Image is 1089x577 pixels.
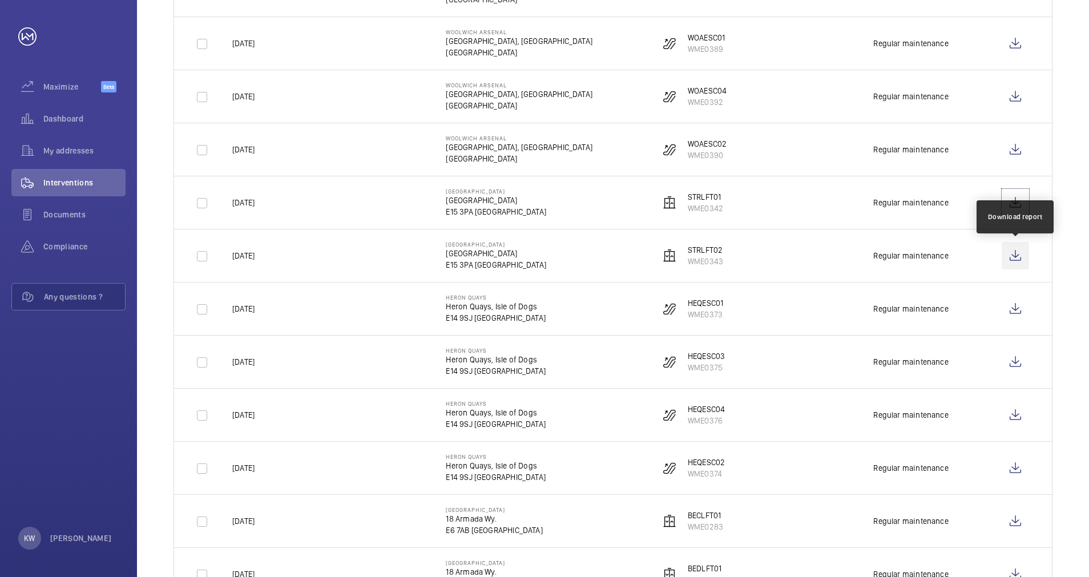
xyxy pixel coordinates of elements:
p: E15 3PA [GEOGRAPHIC_DATA] [446,259,546,271]
p: Heron Quays [446,400,546,407]
p: [GEOGRAPHIC_DATA] [446,559,542,566]
p: [DATE] [232,250,255,261]
p: [DATE] [232,409,255,421]
span: My addresses [43,145,126,156]
p: [GEOGRAPHIC_DATA] [446,188,546,195]
p: WOAESC04 [688,85,727,96]
p: WME0342 [688,203,723,214]
p: Heron Quays, Isle of Dogs [446,354,546,365]
p: E14 9SJ [GEOGRAPHIC_DATA] [446,471,546,483]
div: Regular maintenance [873,91,948,102]
img: escalator.svg [663,461,676,475]
img: escalator.svg [663,143,676,156]
p: WME0343 [688,256,723,267]
p: [GEOGRAPHIC_DATA], [GEOGRAPHIC_DATA] [446,142,592,153]
img: escalator.svg [663,90,676,103]
div: Regular maintenance [873,515,948,527]
p: KW [24,532,35,544]
img: escalator.svg [663,37,676,50]
p: HEQESC03 [688,350,725,362]
p: Heron Quays [446,347,546,354]
span: Compliance [43,241,126,252]
p: [DATE] [232,197,255,208]
span: Beta [101,81,116,92]
p: WME0375 [688,362,725,373]
p: WME0392 [688,96,727,108]
div: Regular maintenance [873,250,948,261]
p: WME0373 [688,309,723,320]
p: WME0390 [688,150,727,161]
p: HEQESC01 [688,297,723,309]
p: E14 9SJ [GEOGRAPHIC_DATA] [446,365,546,377]
p: WME0389 [688,43,725,55]
p: [GEOGRAPHIC_DATA] [446,47,592,58]
img: escalator.svg [663,302,676,316]
p: [DATE] [232,91,255,102]
div: Regular maintenance [873,197,948,208]
div: Regular maintenance [873,303,948,314]
span: Documents [43,209,126,220]
p: HEQESC02 [688,457,725,468]
span: Dashboard [43,113,126,124]
p: STRLFT01 [688,191,723,203]
img: escalator.svg [663,408,676,422]
p: HEQESC04 [688,404,725,415]
span: Any questions ? [44,291,125,302]
div: Regular maintenance [873,356,948,368]
img: elevator.svg [663,196,676,209]
p: WME0283 [688,521,723,532]
p: Heron Quays, Isle of Dogs [446,460,546,471]
p: [GEOGRAPHIC_DATA], [GEOGRAPHIC_DATA] [446,35,592,47]
p: E14 9SJ [GEOGRAPHIC_DATA] [446,312,546,324]
div: Regular maintenance [873,144,948,155]
p: Woolwich Arsenal [446,29,592,35]
div: Regular maintenance [873,409,948,421]
p: [DATE] [232,515,255,527]
div: Regular maintenance [873,38,948,49]
p: [DATE] [232,144,255,155]
p: WOAESC01 [688,32,725,43]
p: [DATE] [232,356,255,368]
p: E6 7AB [GEOGRAPHIC_DATA] [446,524,542,536]
span: Interventions [43,177,126,188]
p: WME0376 [688,415,725,426]
p: E15 3PA [GEOGRAPHIC_DATA] [446,206,546,217]
p: [GEOGRAPHIC_DATA] [446,248,546,259]
p: [DATE] [232,303,255,314]
p: [DATE] [232,462,255,474]
p: [GEOGRAPHIC_DATA] [446,153,592,164]
p: [GEOGRAPHIC_DATA] [446,241,546,248]
p: WME0374 [688,468,725,479]
p: [PERSON_NAME] [50,532,112,544]
p: E14 9SJ [GEOGRAPHIC_DATA] [446,418,546,430]
img: elevator.svg [663,249,676,263]
img: escalator.svg [663,355,676,369]
div: Regular maintenance [873,462,948,474]
p: Heron Quays [446,294,546,301]
p: Heron Quays [446,453,546,460]
p: Woolwich Arsenal [446,82,592,88]
p: [GEOGRAPHIC_DATA] [446,100,592,111]
p: Heron Quays, Isle of Dogs [446,407,546,418]
p: 18 Armada Wy. [446,513,542,524]
p: BEDLFT01 [688,563,723,574]
img: elevator.svg [663,514,676,528]
p: WOAESC02 [688,138,727,150]
p: BECLFT01 [688,510,723,521]
span: Maximize [43,81,101,92]
p: Woolwich Arsenal [446,135,592,142]
p: [DATE] [232,38,255,49]
p: STRLFT02 [688,244,723,256]
p: Heron Quays, Isle of Dogs [446,301,546,312]
p: [GEOGRAPHIC_DATA] [446,195,546,206]
div: Download report [988,212,1043,222]
p: [GEOGRAPHIC_DATA], [GEOGRAPHIC_DATA] [446,88,592,100]
p: [GEOGRAPHIC_DATA] [446,506,542,513]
